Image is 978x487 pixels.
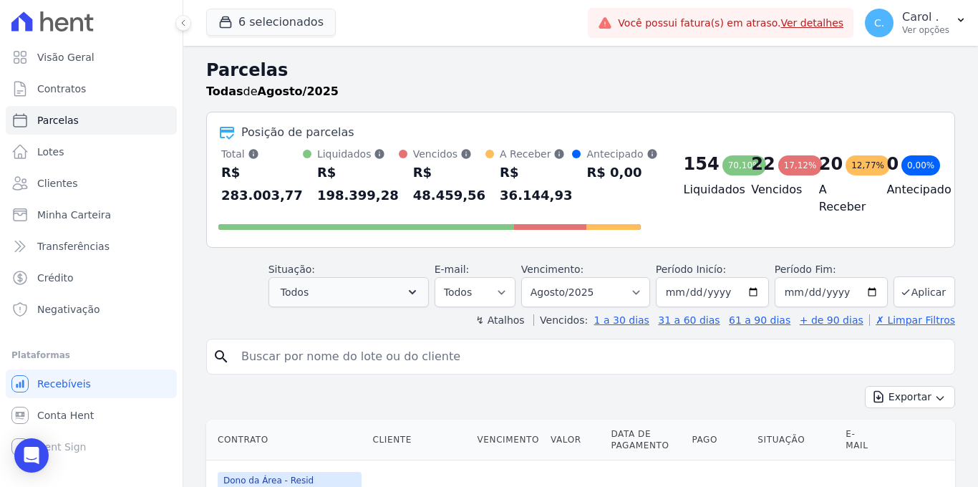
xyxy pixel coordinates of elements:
[413,147,485,161] div: Vencidos
[500,147,572,161] div: A Receber
[6,201,177,229] a: Minha Carteira
[6,232,177,261] a: Transferências
[586,147,657,161] div: Antecipado
[684,153,720,175] div: 154
[751,153,775,175] div: 22
[206,85,243,98] strong: Todas
[751,181,796,198] h4: Vencidos
[886,181,931,198] h4: Antecipado
[902,10,949,24] p: Carol .
[221,161,303,207] div: R$ 283.003,77
[6,138,177,166] a: Lotes
[221,147,303,161] div: Total
[258,85,339,98] strong: Agosto/2025
[533,314,588,326] label: Vencidos:
[684,181,729,198] h4: Liquidados
[435,264,470,275] label: E-mail:
[37,113,79,127] span: Parcelas
[11,347,171,364] div: Plataformas
[775,262,888,277] label: Período Fim:
[500,161,572,207] div: R$ 36.144,93
[894,276,955,307] button: Aplicar
[37,208,111,222] span: Minha Carteira
[594,314,649,326] a: 1 a 30 dias
[605,420,686,461] th: Data de Pagamento
[37,145,64,159] span: Lotes
[780,17,843,29] a: Ver detalhes
[865,386,955,408] button: Exportar
[281,284,309,301] span: Todos
[6,169,177,198] a: Clientes
[778,155,823,175] div: 17,12%
[268,277,429,307] button: Todos
[901,155,940,175] div: 0,00%
[37,176,77,191] span: Clientes
[6,401,177,430] a: Conta Hent
[6,43,177,72] a: Visão Geral
[729,314,790,326] a: 61 a 90 dias
[656,264,726,275] label: Período Inicío:
[37,50,95,64] span: Visão Geral
[268,264,315,275] label: Situação:
[521,264,584,275] label: Vencimento:
[819,153,843,175] div: 20
[206,83,339,100] p: de
[233,342,949,371] input: Buscar por nome do lote ou do cliente
[317,161,399,207] div: R$ 198.399,28
[722,155,767,175] div: 70,10%
[206,420,367,461] th: Contrato
[206,57,955,83] h2: Parcelas
[37,271,74,285] span: Crédito
[6,370,177,398] a: Recebíveis
[37,302,100,317] span: Negativação
[14,438,49,473] div: Open Intercom Messenger
[819,181,864,216] h4: A Receber
[317,147,399,161] div: Liquidados
[886,153,899,175] div: 0
[686,420,752,461] th: Pago
[752,420,840,461] th: Situação
[840,420,881,461] th: E-mail
[475,314,524,326] label: ↯ Atalhos
[869,314,955,326] a: ✗ Limpar Filtros
[6,295,177,324] a: Negativação
[658,314,720,326] a: 31 a 60 dias
[800,314,863,326] a: + de 90 dias
[6,106,177,135] a: Parcelas
[37,408,94,423] span: Conta Hent
[586,161,657,184] div: R$ 0,00
[472,420,545,461] th: Vencimento
[206,9,336,36] button: 6 selecionados
[902,24,949,36] p: Ver opções
[545,420,605,461] th: Valor
[874,18,884,28] span: C.
[6,74,177,103] a: Contratos
[241,124,354,141] div: Posição de parcelas
[618,16,843,31] span: Você possui fatura(s) em atraso.
[367,420,472,461] th: Cliente
[6,264,177,292] a: Crédito
[413,161,485,207] div: R$ 48.459,56
[213,348,230,365] i: search
[37,239,110,254] span: Transferências
[37,82,86,96] span: Contratos
[846,155,890,175] div: 12,77%
[853,3,978,43] button: C. Carol . Ver opções
[37,377,91,391] span: Recebíveis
